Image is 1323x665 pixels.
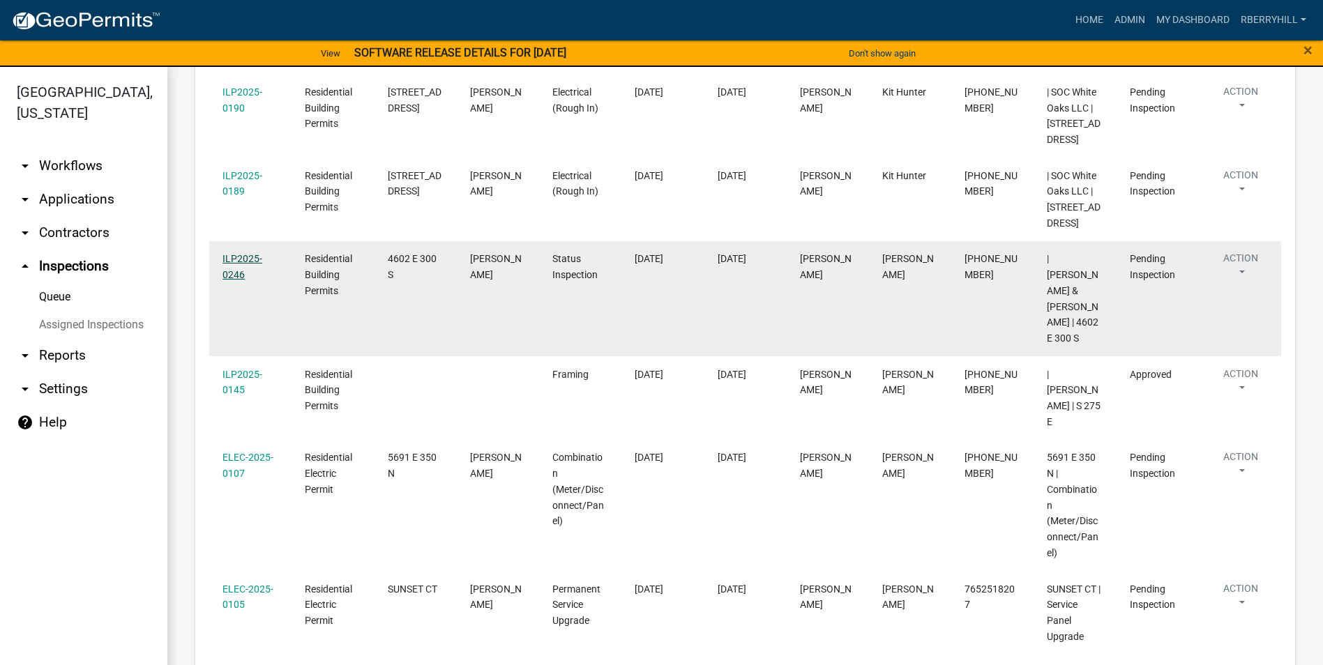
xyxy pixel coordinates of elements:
[1047,369,1101,427] span: | James Flynn | S 275 E
[470,452,522,479] span: MARION
[552,170,598,197] span: Electrical (Rough In)
[552,369,589,380] span: Framing
[635,369,663,380] span: 09/08/2025
[552,253,598,280] span: Status Inspection
[1212,251,1269,286] button: Action
[388,86,441,114] span: 7145 S MERIDIAN ST
[17,191,33,208] i: arrow_drop_down
[800,583,852,611] span: Randy Berryhill
[718,581,773,597] div: [DATE]
[965,86,1018,114] span: 765-618-4046
[552,452,604,526] span: Combination (Meter/Disconnect/Panel)
[800,452,852,479] span: Randy Berryhill
[635,86,663,98] span: 09/08/2025
[1047,452,1098,558] span: 5691 E 350 N | Combination (Meter/Disconnect/Panel)
[388,452,437,479] span: 5691 E 350 N
[1130,170,1175,197] span: Pending Inspection
[305,369,352,412] span: Residential Building Permits
[718,251,773,267] div: [DATE]
[965,369,1018,396] span: 765-730-7101
[1047,170,1101,229] span: | SOC White Oaks LLC | 7145 S MERIDIAN ST
[470,583,522,611] span: MARION
[635,253,663,264] span: 09/08/2025
[1212,450,1269,484] button: Action
[882,452,934,479] span: Caleb Hodson
[635,452,663,463] span: 09/08/2025
[965,170,1018,197] span: 765-618-4046
[305,86,352,130] span: Residential Building Permits
[635,170,663,181] span: 09/08/2025
[470,253,522,280] span: MARION
[1212,581,1269,616] button: Action
[1212,168,1269,203] button: Action
[718,367,773,383] div: [DATE]
[388,170,441,197] span: 7145 S MERIDIAN ST
[305,452,352,495] span: Residential Electric Permit
[1109,7,1151,33] a: Admin
[800,253,852,280] span: Randy Berryhill
[882,86,926,98] span: Kit Hunter
[965,253,1018,280] span: 765-251-1969
[17,158,33,174] i: arrow_drop_down
[470,86,522,114] span: MARION
[388,583,437,595] span: SUNSET CT
[1235,7,1312,33] a: rberryhill
[315,42,346,65] a: View
[552,86,598,114] span: Electrical (Rough In)
[1303,42,1313,59] button: Close
[1130,583,1175,611] span: Pending Inspection
[718,84,773,100] div: [DATE]
[470,170,522,197] span: MARION
[800,369,852,396] span: Randy Berryhill
[882,369,934,396] span: James Flynn
[305,170,352,213] span: Residential Building Permits
[305,583,352,627] span: Residential Electric Permit
[354,46,566,59] strong: SOFTWARE RELEASE DETAILS FOR [DATE]
[1130,86,1175,114] span: Pending Inspection
[1047,583,1101,642] span: SUNSET CT | Service Panel Upgrade
[718,168,773,184] div: [DATE]
[1130,369,1172,380] span: Approved
[17,258,33,275] i: arrow_drop_up
[1212,367,1269,402] button: Action
[800,170,852,197] span: Randy Berryhill
[1212,84,1269,119] button: Action
[552,583,600,627] span: Permanent Service Upgrade
[965,452,1018,479] span: 765-667-9597
[882,583,934,611] span: Randy Berryhill
[388,253,437,280] span: 4602 E 300 S
[1047,86,1101,145] span: | SOC White Oaks LLC | 7145 S MERIDIAN ST
[222,253,262,280] a: ILP2025-0246
[305,253,352,296] span: Residential Building Permits
[843,42,921,65] button: Don't show again
[882,253,934,280] span: Bill Callis
[1303,40,1313,60] span: ×
[800,86,852,114] span: Randy Berryhill
[1070,7,1109,33] a: Home
[635,583,663,595] span: 05/27/2025
[1130,253,1175,280] span: Pending Inspection
[222,452,273,479] a: ELEC-2025-0107
[222,369,262,396] a: ILP2025-0145
[718,450,773,466] div: [DATE]
[17,414,33,431] i: help
[17,381,33,397] i: arrow_drop_down
[965,583,1015,611] span: 7652518207
[222,583,273,611] a: ELEC-2025-0105
[17,224,33,241] i: arrow_drop_down
[17,347,33,364] i: arrow_drop_down
[1130,452,1175,479] span: Pending Inspection
[222,86,262,114] a: ILP2025-0190
[222,170,262,197] a: ILP2025-0189
[1151,7,1235,33] a: My Dashboard
[882,170,926,181] span: Kit Hunter
[1047,253,1098,344] span: | Callis, William C Sr & Angela L Callis | 4602 E 300 S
